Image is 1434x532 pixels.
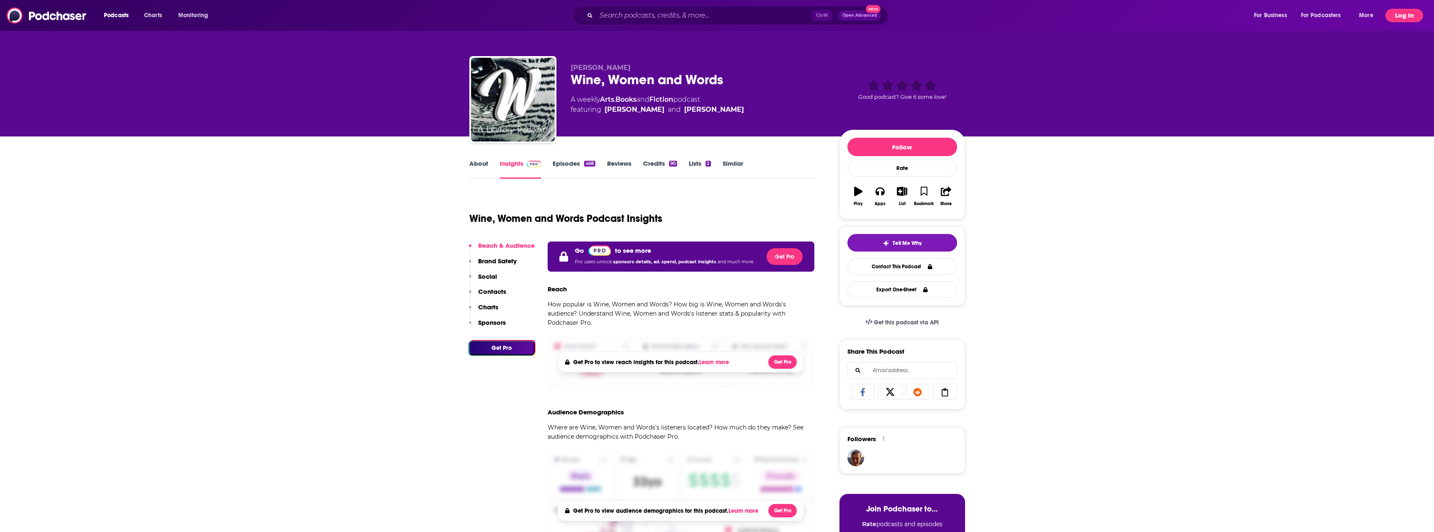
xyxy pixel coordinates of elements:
a: Charts [139,9,167,22]
h4: Get Pro to view reach insights for this podcast. [573,359,731,366]
span: and [668,105,681,115]
img: Podchaser Pro [588,245,611,256]
div: Search podcasts, credits, & more... [581,6,896,25]
span: Open Advanced [842,13,877,18]
p: Where are Wine, Women and Words's listeners located? How much do they make? See audience demograp... [548,423,815,441]
a: Share on X/Twitter [878,384,902,400]
a: Share on Facebook [851,384,875,400]
button: tell me why sparkleTell Me Why [847,234,957,252]
span: Charts [144,10,162,21]
p: Social [478,272,497,280]
span: Get this podcast via API [874,319,939,326]
a: About [469,159,488,179]
button: Open AdvancedNew [839,10,881,21]
button: Social [469,272,497,288]
button: Learn more [729,508,760,514]
button: open menu [1353,9,1384,22]
p: Brand Safety [478,257,517,265]
button: Get Pro [768,504,797,517]
a: Fiction [649,95,673,103]
button: Apps [869,181,891,211]
span: More [1359,10,1373,21]
div: Good podcast? Give it some love! [839,64,965,116]
a: Contact This Podcast [847,258,957,275]
p: Reach & Audience [478,242,535,249]
a: Reviews [607,159,631,179]
span: sponsors details, ad. spend, podcast insights [613,259,718,265]
button: Get Pro [768,355,797,369]
button: open menu [172,9,219,22]
a: Episodes468 [553,159,595,179]
button: Charts [469,303,498,319]
span: Tell Me Why [893,240,922,247]
button: Play [847,181,869,211]
button: Brand Safety [469,257,517,272]
span: Monitoring [178,10,208,21]
div: Bookmark [914,201,934,206]
a: Lists2 [689,159,711,179]
button: Contacts [469,288,506,303]
span: Good podcast? Give it some love! [858,94,946,100]
button: Export One-Sheet [847,281,957,298]
button: Sponsors [469,319,506,334]
span: [PERSON_NAME] [571,64,631,72]
p: How popular is Wine, Women and Words? How big is Wine, Women and Words's audience? Understand Win... [548,300,815,327]
button: Reach & Audience [469,242,535,257]
p: Contacts [478,288,506,296]
p: Sponsors [478,319,506,326]
div: 468 [584,161,595,167]
span: featuring [571,105,744,115]
div: 90 [669,161,677,167]
button: open menu [98,9,139,22]
button: Log In [1385,9,1423,22]
li: podcasts and episodes [848,520,957,528]
strong: Rate [862,520,876,528]
input: Email address... [855,362,950,378]
div: List [899,201,906,206]
a: Pro website [588,245,611,256]
span: For Podcasters [1301,10,1341,21]
a: Get this podcast via API [859,312,946,333]
a: Copy Link [933,384,957,400]
img: Podchaser Pro [527,161,541,167]
a: Share on Reddit [906,384,930,400]
span: Podcasts [104,10,129,21]
button: List [891,181,913,211]
a: viaSYLvia [847,450,864,466]
div: Share [940,201,952,206]
p: to see more [615,247,651,254]
button: Learn more [699,359,731,366]
span: and [636,95,649,103]
button: open menu [1295,9,1353,22]
a: Credits90 [643,159,677,179]
div: Apps [875,201,886,206]
h3: Join Podchaser to... [848,504,957,514]
div: Play [854,201,862,206]
h4: Get Pro to view audience demographics for this podcast. [573,507,760,514]
h1: Wine, Women and Words Podcast Insights [469,212,662,225]
div: Search followers [847,362,957,379]
div: Rate [847,159,957,177]
div: A weekly podcast [571,95,744,115]
h3: Audience Demographics [548,408,624,416]
a: Diana Giovinazzo [684,105,744,115]
button: Get Pro [469,341,535,355]
div: 2 [705,161,711,167]
img: Podchaser - Follow, Share and Rate Podcasts [7,8,87,23]
button: open menu [1248,9,1298,22]
span: , [614,95,615,103]
div: 1 [883,435,885,443]
h3: Share This Podcast [847,347,904,355]
a: Wine, Women and Words [471,58,555,141]
button: Get Pro [767,248,803,265]
a: Similar [723,159,743,179]
span: New [866,5,881,13]
p: Charts [478,303,498,311]
a: InsightsPodchaser Pro [500,159,541,179]
img: tell me why sparkle [883,240,889,247]
a: Books [615,95,636,103]
button: Follow [847,138,957,156]
a: Arts [600,95,614,103]
button: Share [935,181,957,211]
